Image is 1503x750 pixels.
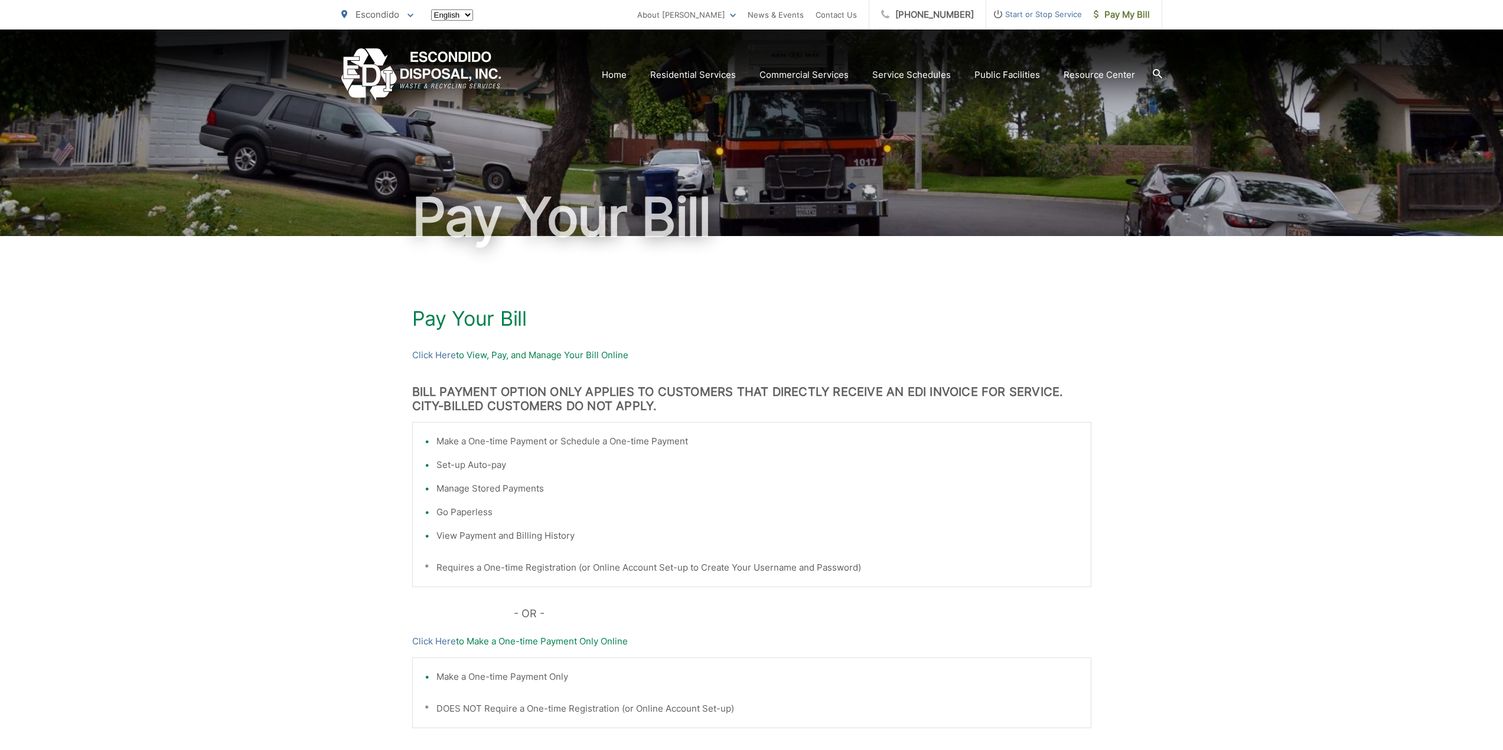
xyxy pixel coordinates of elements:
[872,68,951,82] a: Service Schedules
[341,48,501,101] a: EDCD logo. Return to the homepage.
[1094,8,1150,22] span: Pay My Bill
[356,9,399,20] span: Escondido
[436,458,1079,472] li: Set-up Auto-pay
[759,68,849,82] a: Commercial Services
[412,348,1091,362] p: to View, Pay, and Manage Your Bill Online
[748,8,804,22] a: News & Events
[425,561,1079,575] p: * Requires a One-time Registration (or Online Account Set-up to Create Your Username and Password)
[514,605,1091,623] p: - OR -
[436,529,1079,543] li: View Payment and Billing History
[974,68,1040,82] a: Public Facilities
[341,188,1162,247] h1: Pay Your Bill
[637,8,736,22] a: About [PERSON_NAME]
[436,505,1079,519] li: Go Paperless
[436,482,1079,496] li: Manage Stored Payments
[650,68,736,82] a: Residential Services
[602,68,627,82] a: Home
[412,385,1091,413] h3: BILL PAYMENT OPTION ONLY APPLIES TO CUSTOMERS THAT DIRECTLY RECEIVE AN EDI INVOICE FOR SERVICE. C...
[425,702,1079,716] p: * DOES NOT Require a One-time Registration (or Online Account Set-up)
[412,307,1091,330] h1: Pay Your Bill
[436,434,1079,448] li: Make a One-time Payment or Schedule a One-time Payment
[1064,68,1135,82] a: Resource Center
[436,670,1079,684] li: Make a One-time Payment Only
[816,8,857,22] a: Contact Us
[431,9,473,21] select: Select a language
[412,634,456,649] a: Click Here
[412,634,1091,649] p: to Make a One-time Payment Only Online
[412,348,456,362] a: Click Here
